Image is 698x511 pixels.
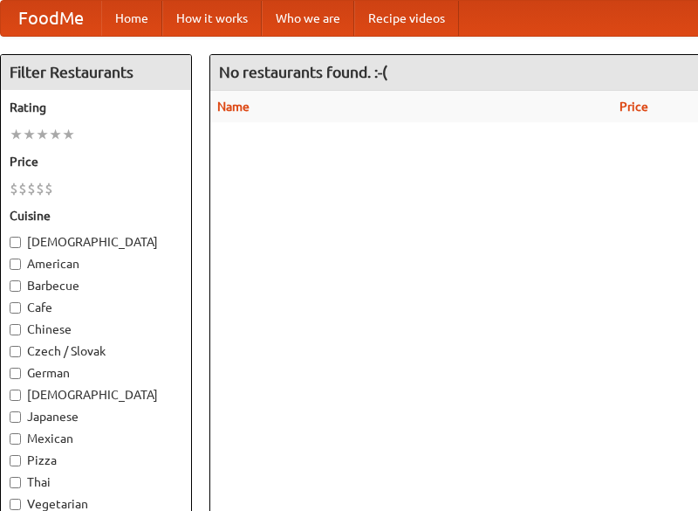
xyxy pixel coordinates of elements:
input: Thai [10,477,21,488]
li: $ [10,179,18,198]
input: American [10,259,21,270]
li: ★ [23,125,36,144]
a: Recipe videos [354,1,459,36]
h5: Price [10,153,182,170]
a: FoodMe [1,1,101,36]
label: Japanese [10,408,182,425]
input: Cafe [10,302,21,314]
li: $ [18,179,27,198]
input: Japanese [10,411,21,423]
a: How it works [162,1,262,36]
li: ★ [10,125,23,144]
label: Czech / Slovak [10,342,182,360]
li: $ [36,179,44,198]
li: $ [27,179,36,198]
input: [DEMOGRAPHIC_DATA] [10,390,21,401]
li: $ [44,179,53,198]
input: [DEMOGRAPHIC_DATA] [10,237,21,248]
input: Chinese [10,324,21,335]
input: Mexican [10,433,21,445]
label: Cafe [10,299,182,316]
h5: Rating [10,99,182,116]
input: Vegetarian [10,499,21,510]
label: [DEMOGRAPHIC_DATA] [10,386,182,404]
input: German [10,368,21,379]
a: Who we are [262,1,354,36]
label: Chinese [10,321,182,338]
input: Pizza [10,455,21,466]
h5: Cuisine [10,207,182,224]
a: Name [217,100,250,114]
label: Thai [10,473,182,491]
label: Pizza [10,452,182,469]
label: Barbecue [10,277,182,294]
ng-pluralize: No restaurants found. :-( [219,64,387,80]
input: Barbecue [10,280,21,292]
a: Price [619,100,648,114]
li: ★ [62,125,75,144]
label: American [10,255,182,273]
li: ★ [36,125,49,144]
label: [DEMOGRAPHIC_DATA] [10,233,182,251]
li: ★ [49,125,62,144]
input: Czech / Slovak [10,346,21,357]
label: Mexican [10,430,182,447]
h4: Filter Restaurants [1,55,191,90]
a: Home [101,1,162,36]
label: German [10,364,182,382]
